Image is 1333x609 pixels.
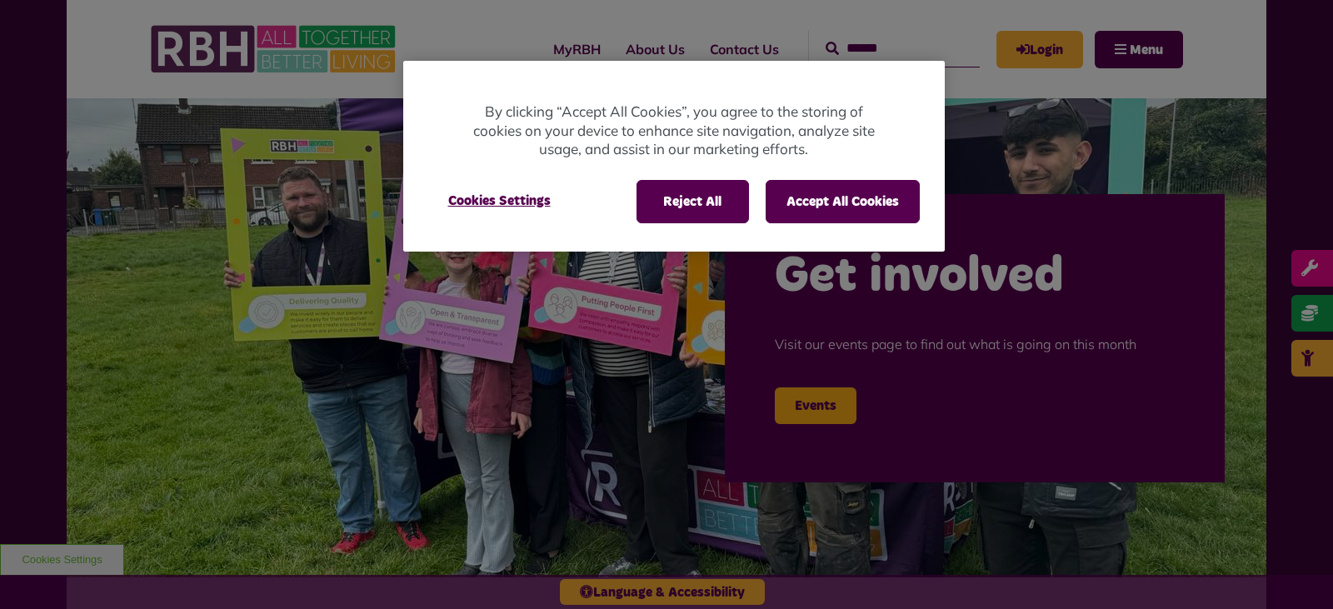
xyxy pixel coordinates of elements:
[766,180,920,223] button: Accept All Cookies
[637,180,749,223] button: Reject All
[470,102,878,159] p: By clicking “Accept All Cookies”, you agree to the storing of cookies on your device to enhance s...
[403,61,945,252] div: Privacy
[403,61,945,252] div: Cookie banner
[428,180,571,222] button: Cookies Settings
